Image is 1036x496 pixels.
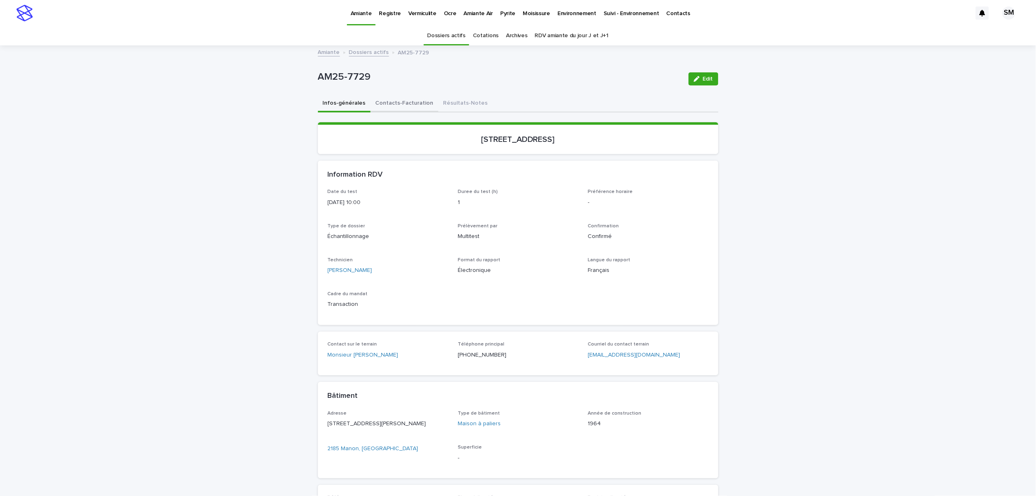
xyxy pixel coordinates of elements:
[588,420,709,428] p: 1964
[588,232,709,241] p: Confirmé
[328,392,358,401] h2: Bâtiment
[588,352,680,358] a: [EMAIL_ADDRESS][DOMAIN_NAME]
[439,95,493,112] button: Résultats-Notes
[328,351,398,359] a: Monsieur [PERSON_NAME]
[535,26,609,45] a: RDV amiante du jour J et J+1
[588,224,619,229] span: Confirmation
[328,300,448,309] p: Transaction
[328,292,368,296] span: Cadre du mandat
[427,26,465,45] a: Dossiers actifs
[458,266,578,275] p: Électronique
[328,224,365,229] span: Type de dossier
[588,258,631,263] span: Langue du rapport
[318,71,682,83] p: AM25-7729
[328,258,353,263] span: Technicien
[328,232,448,241] p: Échantillonnage
[458,224,497,229] span: Prélèvement par
[506,26,528,45] a: Archives
[458,411,500,416] span: Type de bâtiment
[458,189,498,194] span: Duree du test (h)
[328,189,358,194] span: Date du test
[318,47,340,56] a: Amiante
[703,76,713,82] span: Edit
[458,198,578,207] p: 1
[458,420,501,428] a: Maison à paliers
[689,72,718,85] button: Edit
[328,135,709,144] p: [STREET_ADDRESS]
[1002,7,1016,20] div: SM
[328,420,448,428] p: [STREET_ADDRESS][PERSON_NAME]
[398,47,430,56] p: AM25-7729
[458,258,500,263] span: Format du rapport
[328,266,372,275] a: [PERSON_NAME]
[458,232,578,241] p: Multitest
[318,95,371,112] button: Infos-générales
[328,444,418,453] a: 2185 Manon, [GEOGRAPHIC_DATA]
[458,445,482,450] span: Superficie
[328,342,377,347] span: Contact sur le terrain
[473,26,499,45] a: Cotations
[458,454,578,462] p: -
[588,198,709,207] p: -
[588,266,709,275] p: Français
[588,342,649,347] span: Courriel du contact terrain
[371,95,439,112] button: Contacts-Facturation
[328,198,448,207] p: [DATE] 10:00
[458,342,504,347] span: Téléphone principal
[588,411,642,416] span: Année de construction
[458,351,578,359] p: [PHONE_NUMBER]
[588,189,633,194] span: Préférence horaire
[328,171,383,180] h2: Information RDV
[16,5,33,21] img: stacker-logo-s-only.png
[349,47,389,56] a: Dossiers actifs
[328,411,347,416] span: Adresse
